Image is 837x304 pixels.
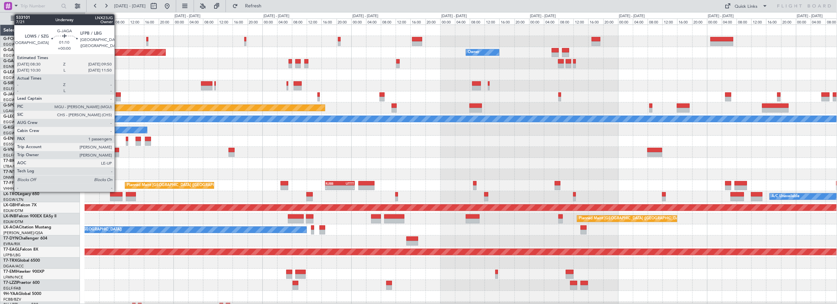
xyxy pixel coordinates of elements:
[3,142,21,147] a: EGSS/STN
[337,18,351,25] div: 20:00
[692,18,707,25] div: 20:00
[3,214,16,218] span: LX-INB
[619,13,645,19] div: [DATE] - [DATE]
[3,203,37,207] a: LX-GBHFalcon 7X
[648,18,662,25] div: 08:00
[3,126,19,130] span: G-KGKG
[797,13,823,19] div: [DATE] - [DATE]
[3,37,43,41] a: G-FOMOGlobal 6000
[3,59,59,63] a: G-GARECessna Citation XLS+
[351,18,366,25] div: 00:00
[3,242,20,247] a: EVRA/RIX
[396,18,410,25] div: 12:00
[3,159,46,163] a: T7-BREChallenger 604
[455,18,470,25] div: 04:00
[796,18,811,25] div: 00:00
[366,18,381,25] div: 04:00
[114,18,129,25] div: 08:00
[3,137,42,141] a: G-ENRGPraetor 600
[677,18,692,25] div: 16:00
[99,18,114,25] div: 04:00
[3,248,38,252] a: T7-EAGLFalcon 8X
[3,236,18,241] span: T7-DYN
[239,4,267,8] span: Refresh
[114,3,146,9] span: [DATE] - [DATE]
[263,13,289,19] div: [DATE] - [DATE]
[322,18,336,25] div: 16:00
[3,230,43,235] a: [PERSON_NAME]/QSA
[514,18,529,25] div: 20:00
[410,18,425,25] div: 16:00
[3,148,20,152] span: G-VNOR
[3,70,18,74] span: G-LEAX
[3,286,21,291] a: EGLF/FAB
[485,18,499,25] div: 12:00
[708,13,734,19] div: [DATE] - [DATE]
[3,181,34,185] a: T7-FFIFalcon 7X
[3,120,23,125] a: EGGW/LTN
[17,16,71,21] span: All Aircraft
[3,92,19,96] span: G-JAGA
[766,18,781,25] div: 16:00
[3,137,19,141] span: G-ENRG
[3,192,18,196] span: LX-TRO
[144,18,159,25] div: 16:00
[3,253,21,258] a: LFPB/LBG
[3,175,24,180] a: DNMM/LOS
[3,292,18,296] span: 9H-YAA
[3,148,49,152] a: G-VNORChallenger 650
[499,18,514,25] div: 16:00
[277,18,292,25] div: 04:00
[340,181,354,185] div: UTTT
[3,236,47,241] a: T7-DYNChallenger 604
[3,297,21,302] a: FCBB/BZV
[3,203,18,207] span: LX-GBH
[3,170,44,174] a: T7-N1960Legacy 650
[707,18,722,25] div: 00:00
[3,197,23,202] a: EGGW/LTN
[3,225,19,229] span: LX-AOA
[559,18,574,25] div: 08:00
[86,13,112,19] div: [DATE] - [DATE]
[20,1,59,11] input: Trip Number
[3,170,22,174] span: T7-N1960
[3,53,23,58] a: EGGW/LTN
[381,18,396,25] div: 08:00
[633,18,648,25] div: 04:00
[3,115,18,119] span: G-LEGC
[3,281,40,285] a: T7-LZZIPraetor 600
[3,219,23,224] a: EDLW/DTM
[292,18,307,25] div: 08:00
[229,1,269,11] button: Refresh
[3,270,16,274] span: T7-EMI
[3,37,20,41] span: G-FOMO
[618,18,633,25] div: 00:00
[772,191,799,202] div: A/C Unavailable
[188,18,203,25] div: 04:00
[3,126,41,130] a: G-KGKGLegacy 600
[3,42,23,47] a: EGGW/LTN
[85,18,99,25] div: 00:00
[3,59,19,63] span: G-GARE
[529,18,544,25] div: 00:00
[3,181,15,185] span: T7-FFI
[3,70,55,74] a: G-LEAXCessna Citation XLS
[174,18,188,25] div: 00:00
[3,225,51,229] a: LX-AOACitation Mustang
[781,18,796,25] div: 20:00
[470,18,485,25] div: 08:00
[3,103,39,107] a: G-SPCYLegacy 650
[175,13,200,19] div: [DATE] - [DATE]
[3,108,21,114] a: LGAV/ATH
[49,225,122,235] div: No Crew Antwerp ([GEOGRAPHIC_DATA])
[468,47,479,57] div: Owner
[248,18,262,25] div: 20:00
[530,13,556,19] div: [DATE] - [DATE]
[426,18,440,25] div: 20:00
[3,208,23,213] a: EDLW/DTM
[588,18,603,25] div: 16:00
[3,103,18,107] span: G-SPCY
[233,18,247,25] div: 16:00
[352,13,378,19] div: [DATE] - [DATE]
[579,214,685,224] div: Planned Maint [GEOGRAPHIC_DATA] ([GEOGRAPHIC_DATA])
